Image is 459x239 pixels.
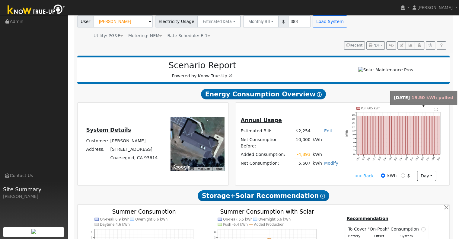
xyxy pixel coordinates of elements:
button: Keyboard shortcuts [190,167,194,171]
rect: onclick="" [398,116,400,154]
button: Settings [426,41,435,50]
td: Coarsegold, CA 93614 [109,153,159,162]
span: $ [279,15,288,27]
rect: onclick="" [395,116,397,154]
text: Summer Consumption [112,208,176,215]
rect: onclick="" [425,116,427,154]
u: System Details [86,127,131,133]
button: Map Data [198,167,210,171]
text: 16 [352,121,355,124]
td: Net Consumption Before: [240,135,295,150]
text:  [435,108,438,111]
rect: onclick="" [373,116,375,154]
rect: onclick="" [435,116,438,154]
img: retrieve [31,229,36,234]
rect: onclick="" [371,116,373,154]
text: 14 [352,125,355,128]
input: $ [401,173,405,178]
span: Alias: None [167,33,210,38]
strong: [DATE] [394,95,410,100]
label: kWh [387,173,397,179]
text: Overnight 6.6 kWh [135,217,167,221]
div: Metering: NEM [128,33,162,39]
td: kWh [311,150,323,159]
td: 5,607 [295,159,311,168]
text: 2 [91,236,92,239]
text: On-Peak 6.5 kWh [223,217,253,221]
text: 7/31 [437,156,441,161]
td: $2,254 [295,127,311,135]
td: [PERSON_NAME] [109,137,159,145]
td: Customer: [85,137,109,145]
rect: onclick="" [403,116,405,154]
text: 7/27 [426,156,430,161]
a: Modify [324,161,338,166]
td: kWh [311,159,323,168]
text: 7/23 [415,156,419,161]
text: 2 [214,236,216,239]
rect: onclick="" [411,116,413,154]
span: 19.50 kWh pulled [411,95,453,100]
rect: onclick="" [390,116,392,154]
rect: onclick="" [368,116,370,154]
div: Offset [371,234,397,239]
text: 7/19 [404,156,409,161]
text: 8 [353,137,355,140]
rect: onclick="" [427,116,429,154]
text: 6 [353,141,355,144]
span: Site Summary [3,185,65,193]
u: Recommendation [346,216,388,221]
text: 2 [353,149,355,152]
text: kWh [346,130,349,137]
label: $ [407,173,410,179]
text: 7/17 [399,156,403,161]
span: To Cover "On-Peak" Consumption [348,226,421,232]
text: 0 [353,153,355,156]
text: 7/03 [361,156,365,161]
div: Powered by Know True-Up ® [80,60,325,79]
text: Added Production [254,222,285,227]
button: PDF [366,41,385,50]
rect: onclick="" [379,116,381,154]
button: Multi-Series Graph [406,41,415,50]
text: 7/01 [356,156,360,161]
rect: onclick="" [438,116,440,154]
img: Solar Maintenance Pros [358,67,413,73]
rect: onclick="" [400,116,403,154]
text: Daytime 4.6 kWh [100,222,130,227]
td: kWh [311,135,339,150]
i: Show Help [320,194,325,199]
h2: Scenario Report [83,60,321,71]
i: Show Help [317,92,322,97]
text: 20 [352,114,355,116]
div: Battery [345,234,371,239]
text: Push -6.4 kWh [223,222,248,227]
span: Energy Consumption Overview [201,89,326,100]
div: [PERSON_NAME] [3,193,65,200]
rect: onclick="" [406,116,408,154]
button: Edit User [397,41,406,50]
img: Google [172,163,192,171]
span: [PERSON_NAME] [417,5,453,10]
text: 7/05 [367,156,371,161]
button: Load System [313,15,347,27]
rect: onclick="" [414,116,416,154]
img: Know True-Up [5,3,68,17]
span: Electricity Usage [155,15,198,27]
a: Terms (opens in new tab) [214,167,222,170]
text: 7/13 [388,156,393,161]
button: day [417,171,436,181]
rect: onclick="" [357,116,359,154]
text: 7/29 [432,156,436,161]
text: 7/09 [378,156,382,161]
rect: onclick="" [408,116,410,154]
text: 7/25 [421,156,425,161]
text: On-Peak 6.9 kWh [100,217,129,221]
td: Added Consumption: [240,150,295,159]
rect: onclick="" [430,116,432,154]
rect: onclick="" [422,116,424,154]
button: Generate Report Link [386,41,396,50]
button: Recent [344,41,365,50]
text: 7/07 [372,156,376,161]
td: Net Consumption: [240,159,295,168]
